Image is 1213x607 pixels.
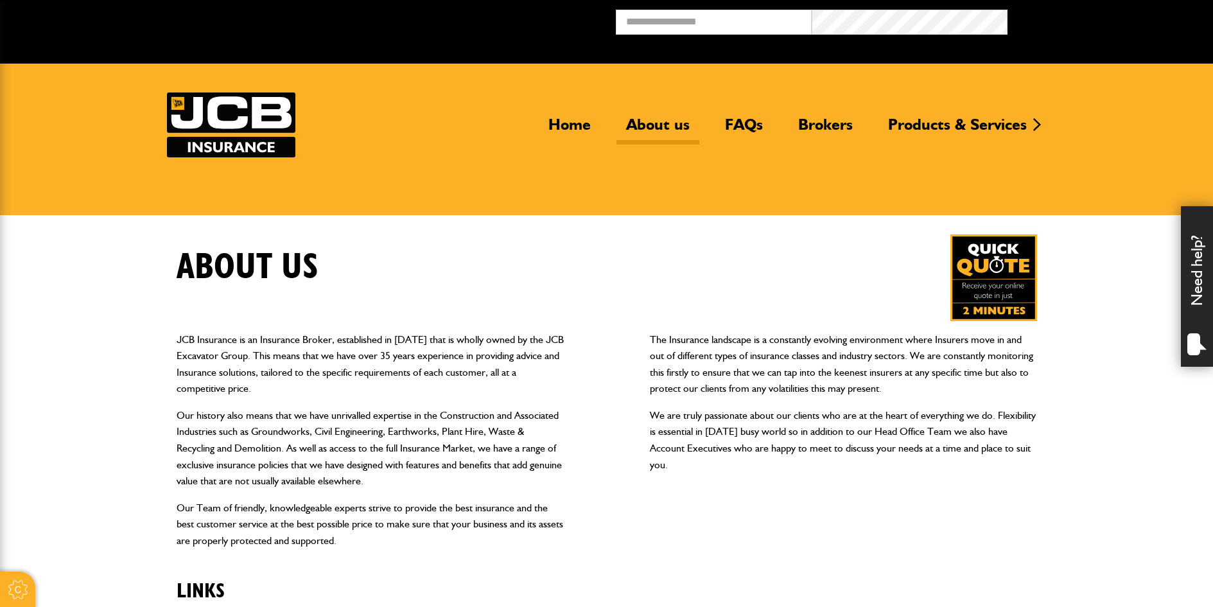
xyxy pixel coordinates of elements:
a: Products & Services [878,115,1036,145]
p: We are truly passionate about our clients who are at the heart of everything we do. Flexibility i... [650,407,1037,473]
a: About us [616,115,699,145]
div: Need help? [1181,206,1213,367]
p: The Insurance landscape is a constantly evolving environment where Insurers move in and out of di... [650,331,1037,397]
p: Our history also means that we have unrivalled expertise in the Construction and Associated Indus... [177,407,564,489]
p: Our Team of friendly, knowledgeable experts strive to provide the best insurance and the best cus... [177,500,564,549]
a: JCB Insurance Services [167,92,295,157]
img: Quick Quote [950,234,1037,321]
a: Home [539,115,600,145]
img: JCB Insurance Services logo [167,92,295,157]
button: Broker Login [1008,10,1203,30]
a: Brokers [789,115,862,145]
a: FAQs [715,115,772,145]
h1: About us [177,246,319,289]
h2: Links [177,559,564,603]
a: Get your insurance quote in just 2-minutes [950,234,1037,321]
p: JCB Insurance is an Insurance Broker, established in [DATE] that is wholly owned by the JCB Excav... [177,331,564,397]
